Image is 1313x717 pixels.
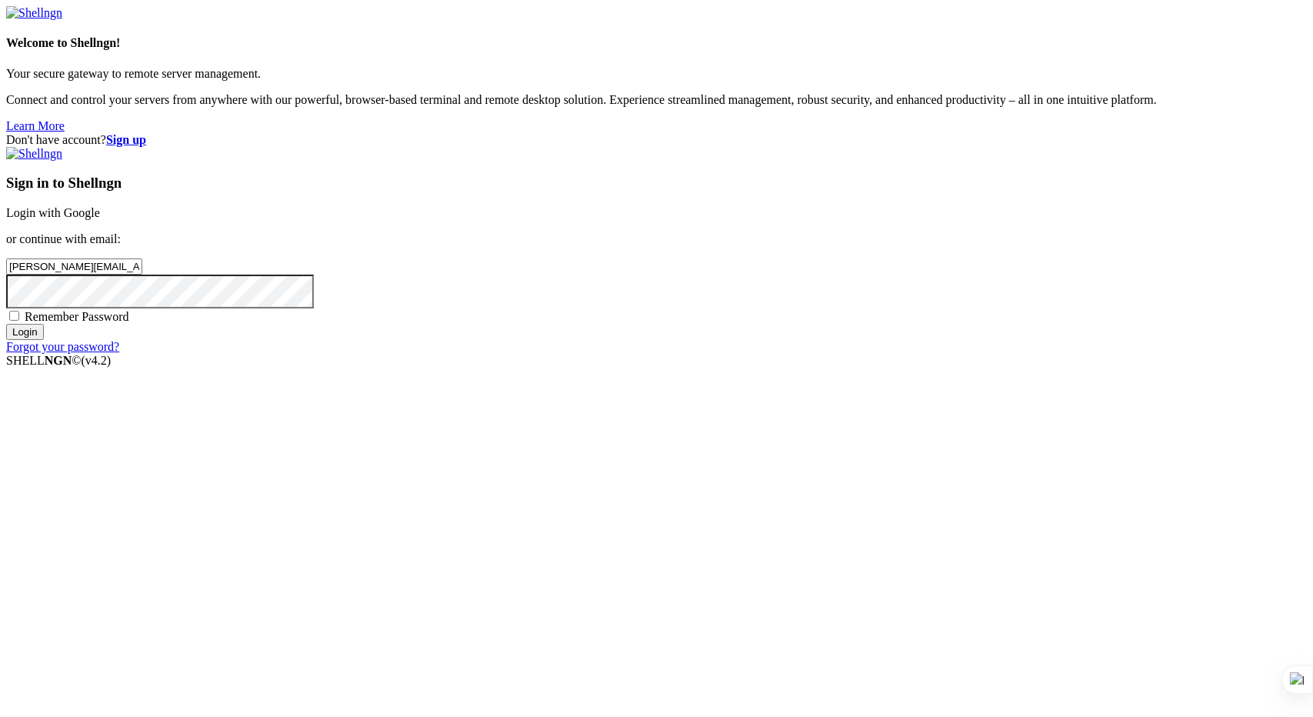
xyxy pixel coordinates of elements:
p: or continue with email: [6,232,1307,246]
div: Don't have account? [6,133,1307,147]
p: Connect and control your servers from anywhere with our powerful, browser-based terminal and remo... [6,93,1307,107]
h4: Welcome to Shellngn! [6,36,1307,50]
b: NGN [45,354,72,367]
span: Remember Password [25,310,129,323]
input: Login [6,324,44,340]
img: Shellngn [6,6,62,20]
span: 4.2.0 [82,354,112,367]
p: Your secure gateway to remote server management. [6,67,1307,81]
a: Forgot your password? [6,340,119,353]
img: Shellngn [6,147,62,161]
h3: Sign in to Shellngn [6,175,1307,192]
a: Login with Google [6,206,100,219]
a: Learn More [6,119,65,132]
input: Email address [6,258,142,275]
input: Remember Password [9,311,19,321]
span: SHELL © [6,354,111,367]
a: Sign up [106,133,146,146]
